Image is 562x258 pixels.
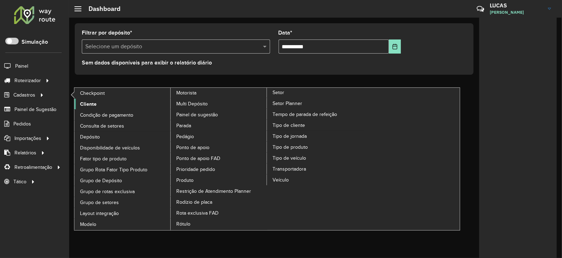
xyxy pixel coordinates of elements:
[80,166,147,173] span: Grupo Rota Fator Tipo Produto
[13,120,31,128] span: Pedidos
[171,208,267,218] a: Rota exclusiva FAD
[273,100,302,107] span: Setor Planner
[267,164,364,174] a: Transportadora
[176,144,209,151] span: Ponto de apoio
[80,210,119,217] span: Layout integração
[273,122,305,129] span: Tipo de cliente
[389,39,401,54] button: Choose Date
[22,38,48,46] label: Simulação
[171,153,267,164] a: Ponto de apoio FAD
[473,1,488,17] a: Contato Rápido
[171,120,267,131] a: Parada
[176,133,194,140] span: Pedágio
[74,153,171,164] a: Fator tipo de produto
[74,110,171,120] a: Condição de pagamento
[267,174,364,185] a: Veículo
[80,155,127,162] span: Fator tipo de produto
[176,122,191,129] span: Parada
[267,131,364,141] a: Tipo de jornada
[171,164,267,174] a: Prioridade pedido
[74,142,171,153] a: Disponibilidade de veículos
[80,221,96,228] span: Modelo
[176,166,215,173] span: Prioridade pedido
[267,120,364,130] a: Tipo de cliente
[490,2,543,9] h3: LUCAS
[74,208,171,219] a: Layout integração
[273,176,289,184] span: Veículo
[171,88,364,230] a: Setor
[74,131,171,142] a: Depósito
[273,89,284,96] span: Setor
[14,164,52,171] span: Retroalimentação
[267,109,364,119] a: Tempo de parada de refeição
[14,106,56,113] span: Painel de Sugestão
[80,133,100,141] span: Depósito
[74,88,267,230] a: Motorista
[273,111,337,118] span: Tempo de parada de refeição
[490,9,543,16] span: [PERSON_NAME]
[14,77,41,84] span: Roteirizador
[171,175,267,185] a: Produto
[80,144,140,152] span: Disponibilidade de veículos
[13,91,35,99] span: Cadastros
[176,209,219,217] span: Rota exclusiva FAD
[14,149,36,156] span: Relatórios
[171,131,267,142] a: Pedágio
[279,29,293,37] label: Data
[80,188,135,195] span: Grupo de rotas exclusiva
[74,186,171,197] a: Grupo de rotas exclusiva
[74,197,171,208] a: Grupo de setores
[171,186,267,196] a: Restrição de Atendimento Planner
[171,109,267,120] a: Painel de sugestão
[74,219,171,229] a: Modelo
[80,111,133,119] span: Condição de pagamento
[171,219,267,229] a: Rótulo
[267,153,364,163] a: Tipo de veículo
[81,5,121,13] h2: Dashboard
[74,121,171,131] a: Consulta de setores
[267,142,364,152] a: Tipo de produto
[267,98,364,109] a: Setor Planner
[176,198,212,206] span: Rodízio de placa
[82,59,212,67] label: Sem dados disponíveis para exibir o relatório diário
[176,220,190,228] span: Rótulo
[176,100,208,107] span: Multi Depósito
[273,143,308,151] span: Tipo de produto
[176,155,220,162] span: Ponto de apoio FAD
[80,100,97,108] span: Cliente
[176,188,251,195] span: Restrição de Atendimento Planner
[273,154,306,162] span: Tipo de veículo
[74,164,171,175] a: Grupo Rota Fator Tipo Produto
[80,90,105,97] span: Checkpoint
[171,197,267,207] a: Rodízio de placa
[171,98,267,109] a: Multi Depósito
[15,62,28,70] span: Painel
[80,122,124,130] span: Consulta de setores
[176,89,196,97] span: Motorista
[273,133,307,140] span: Tipo de jornada
[74,99,171,109] a: Cliente
[74,175,171,186] a: Grupo de Depósito
[176,177,194,184] span: Produto
[273,165,306,173] span: Transportadora
[80,177,122,184] span: Grupo de Depósito
[171,142,267,153] a: Ponto de apoio
[14,135,41,142] span: Importações
[82,29,132,37] label: Filtrar por depósito
[80,199,119,206] span: Grupo de setores
[74,88,171,98] a: Checkpoint
[176,111,218,118] span: Painel de sugestão
[13,178,26,185] span: Tático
